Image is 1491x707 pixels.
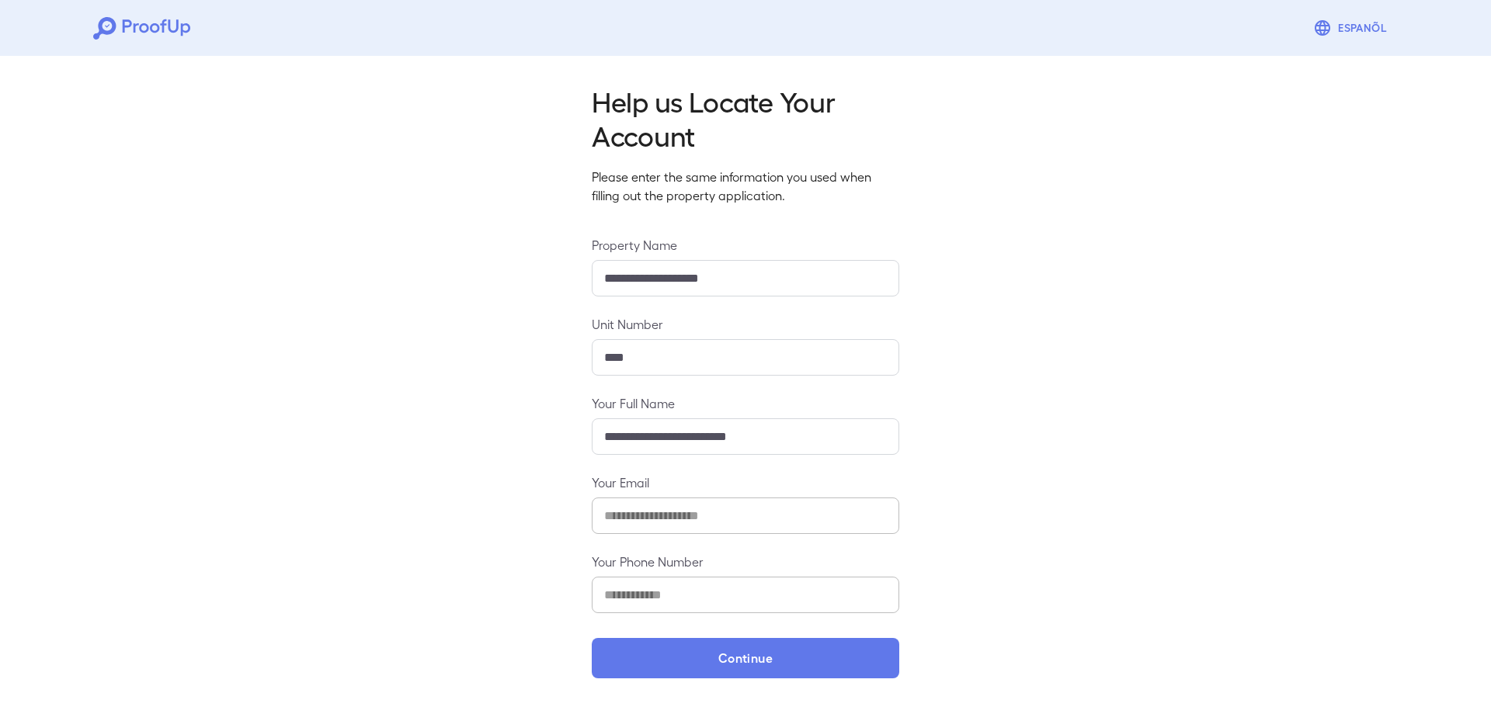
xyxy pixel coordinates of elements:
[592,84,899,152] h2: Help us Locate Your Account
[592,315,899,333] label: Unit Number
[592,236,899,254] label: Property Name
[592,553,899,570] label: Your Phone Number
[592,168,899,205] p: Please enter the same information you used when filling out the property application.
[1307,12,1398,43] button: Espanõl
[592,473,899,491] label: Your Email
[592,394,899,412] label: Your Full Name
[592,638,899,678] button: Continue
